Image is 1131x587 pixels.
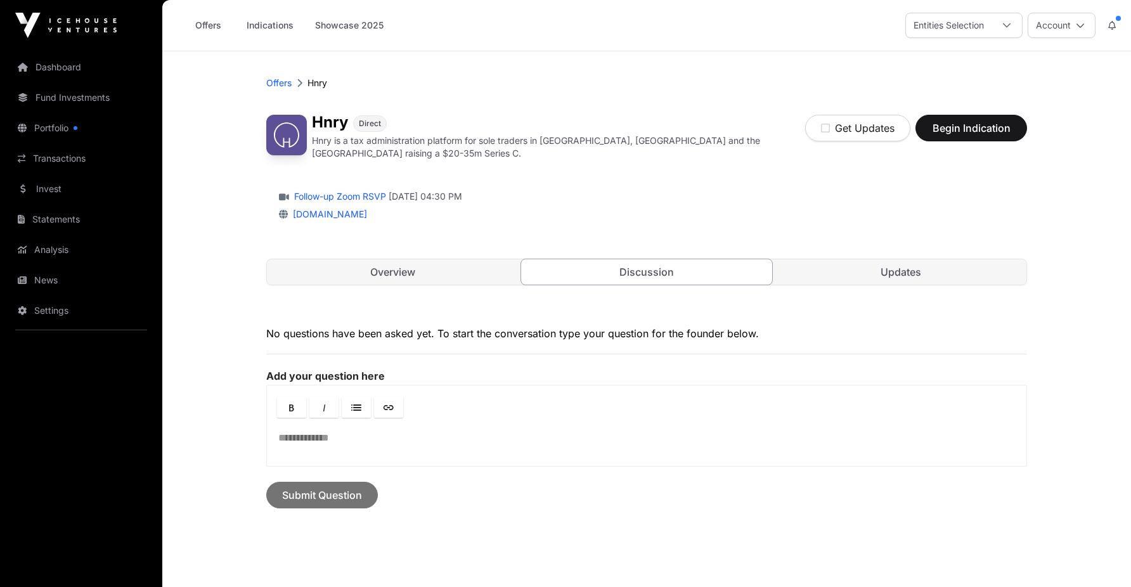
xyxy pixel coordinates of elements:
a: Statements [10,205,152,233]
a: Transactions [10,145,152,172]
a: Portfolio [10,114,152,142]
div: Domain Overview [51,75,113,83]
img: tab_domain_overview_orange.svg [37,74,47,84]
a: Follow-up Zoom RSVP [292,190,386,203]
iframe: Chat Widget [1068,526,1131,587]
a: Indications [238,13,302,37]
a: Lists [342,397,371,418]
a: Offers [266,77,292,89]
a: Overview [267,259,519,285]
button: Get Updates [805,115,910,141]
a: Link [374,397,403,418]
img: Hnry [266,115,307,155]
label: Add your question here [266,370,1027,382]
div: Entities Selection [906,13,992,37]
a: Analysis [10,236,152,264]
img: Icehouse Ventures Logo [15,13,117,38]
p: Hnry is a tax administration platform for sole traders in [GEOGRAPHIC_DATA], [GEOGRAPHIC_DATA] an... [312,134,805,160]
a: Invest [10,175,152,203]
p: Hnry [307,77,327,89]
a: Begin Indication [915,127,1027,140]
a: [DOMAIN_NAME] [288,209,367,219]
a: Dashboard [10,53,152,81]
a: Bold [277,397,306,418]
span: Direct [359,119,381,129]
a: Fund Investments [10,84,152,112]
a: Discussion [520,259,773,285]
button: Begin Indication [915,115,1027,141]
a: Italic [309,397,339,418]
a: Settings [10,297,152,325]
nav: Tabs [267,259,1026,285]
a: Updates [775,259,1026,285]
span: [DATE] 04:30 PM [389,190,462,203]
div: Domain: [DOMAIN_NAME] [33,33,139,43]
button: Account [1028,13,1095,38]
img: tab_keywords_by_traffic_grey.svg [128,74,138,84]
div: Keywords by Traffic [142,75,209,83]
span: Begin Indication [931,120,1011,136]
a: Offers [183,13,233,37]
p: No questions have been asked yet. To start the conversation type your question for the founder be... [266,326,1027,341]
a: Showcase 2025 [307,13,392,37]
a: News [10,266,152,294]
h1: Hnry [312,115,348,132]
